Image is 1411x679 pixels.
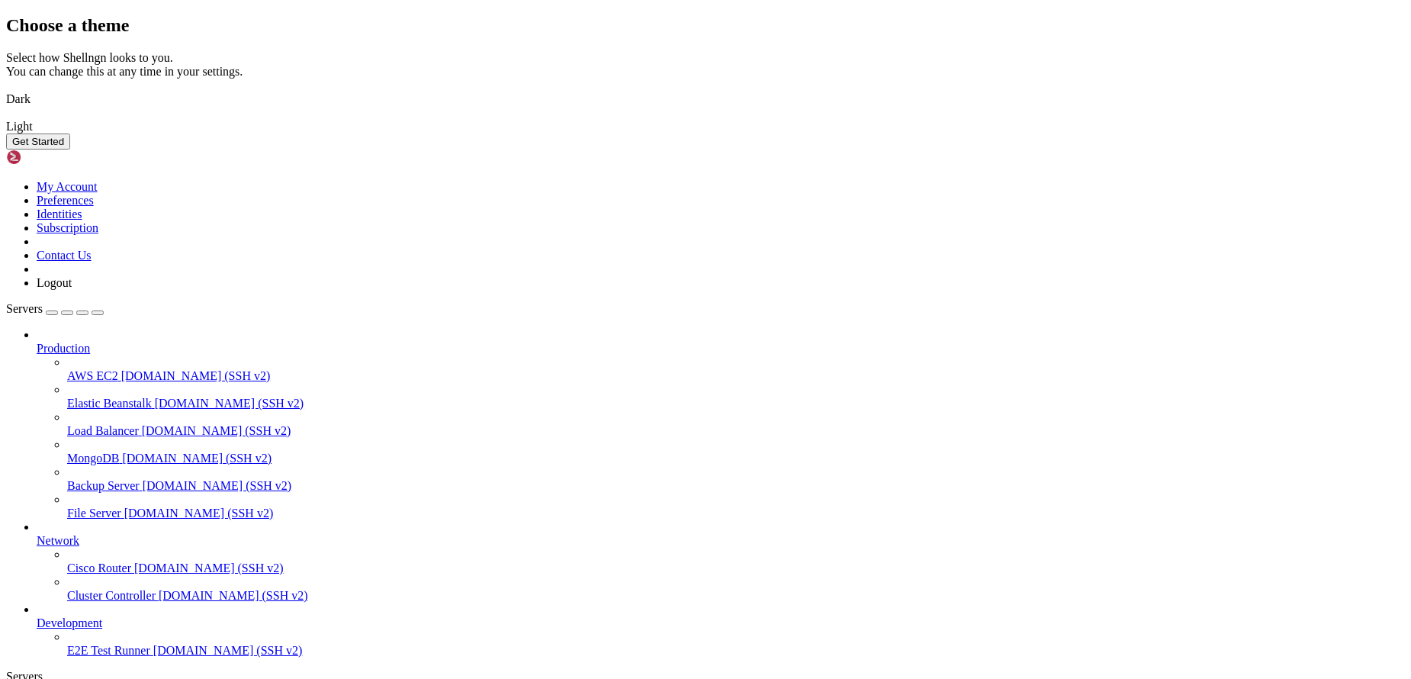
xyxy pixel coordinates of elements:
[37,180,98,193] a: My Account
[67,424,1405,438] a: Load Balancer [DOMAIN_NAME] (SSH v2)
[67,410,1405,438] li: Load Balancer [DOMAIN_NAME] (SSH v2)
[159,589,308,602] span: [DOMAIN_NAME] (SSH v2)
[6,15,1405,36] h2: Choose a theme
[37,276,72,289] a: Logout
[67,465,1405,493] li: Backup Server [DOMAIN_NAME] (SSH v2)
[37,328,1405,520] li: Production
[67,397,1405,410] a: Elastic Beanstalk [DOMAIN_NAME] (SSH v2)
[6,120,1405,134] div: Light
[37,616,1405,630] a: Development
[67,369,118,382] span: AWS EC2
[37,249,92,262] a: Contact Us
[6,134,70,150] button: Get Started
[6,150,94,165] img: Shellngn
[6,51,1405,79] div: Select how Shellngn looks to you. You can change this at any time in your settings.
[37,342,1405,356] a: Production
[67,589,156,602] span: Cluster Controller
[37,534,79,547] span: Network
[37,534,1405,548] a: Network
[67,479,1405,493] a: Backup Server [DOMAIN_NAME] (SSH v2)
[67,493,1405,520] li: File Server [DOMAIN_NAME] (SSH v2)
[67,589,1405,603] a: Cluster Controller [DOMAIN_NAME] (SSH v2)
[67,630,1405,658] li: E2E Test Runner [DOMAIN_NAME] (SSH v2)
[67,452,1405,465] a: MongoDB [DOMAIN_NAME] (SSH v2)
[122,452,272,465] span: [DOMAIN_NAME] (SSH v2)
[37,208,82,220] a: Identities
[37,520,1405,603] li: Network
[6,302,43,315] span: Servers
[67,397,152,410] span: Elastic Beanstalk
[143,479,292,492] span: [DOMAIN_NAME] (SSH v2)
[67,644,150,657] span: E2E Test Runner
[67,562,1405,575] a: Cisco Router [DOMAIN_NAME] (SSH v2)
[67,356,1405,383] li: AWS EC2 [DOMAIN_NAME] (SSH v2)
[67,383,1405,410] li: Elastic Beanstalk [DOMAIN_NAME] (SSH v2)
[37,221,98,234] a: Subscription
[67,507,121,520] span: File Server
[124,507,274,520] span: [DOMAIN_NAME] (SSH v2)
[6,302,104,315] a: Servers
[153,644,303,657] span: [DOMAIN_NAME] (SSH v2)
[155,397,304,410] span: [DOMAIN_NAME] (SSH v2)
[67,424,139,437] span: Load Balancer
[67,562,131,574] span: Cisco Router
[67,575,1405,603] li: Cluster Controller [DOMAIN_NAME] (SSH v2)
[67,452,119,465] span: MongoDB
[6,92,1405,106] div: Dark
[37,342,90,355] span: Production
[67,507,1405,520] a: File Server [DOMAIN_NAME] (SSH v2)
[67,644,1405,658] a: E2E Test Runner [DOMAIN_NAME] (SSH v2)
[37,616,102,629] span: Development
[67,369,1405,383] a: AWS EC2 [DOMAIN_NAME] (SSH v2)
[67,479,140,492] span: Backup Server
[121,369,271,382] span: [DOMAIN_NAME] (SSH v2)
[37,603,1405,658] li: Development
[67,548,1405,575] li: Cisco Router [DOMAIN_NAME] (SSH v2)
[142,424,291,437] span: [DOMAIN_NAME] (SSH v2)
[37,194,94,207] a: Preferences
[134,562,284,574] span: [DOMAIN_NAME] (SSH v2)
[67,438,1405,465] li: MongoDB [DOMAIN_NAME] (SSH v2)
